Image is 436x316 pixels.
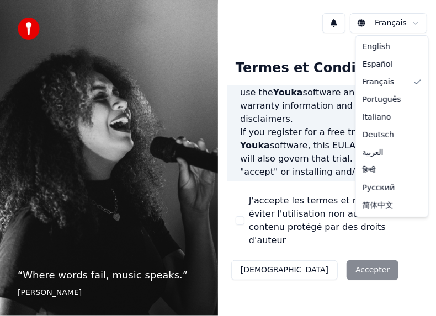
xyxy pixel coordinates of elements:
[363,183,395,194] span: Русский
[363,165,376,176] span: हिन्दी
[363,130,395,141] span: Deutsch
[363,77,395,88] span: Français
[363,94,401,105] span: Português
[363,59,393,70] span: Español
[363,41,391,52] span: English
[363,112,391,123] span: Italiano
[363,200,394,211] span: 简体中文
[363,147,384,158] span: العربية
